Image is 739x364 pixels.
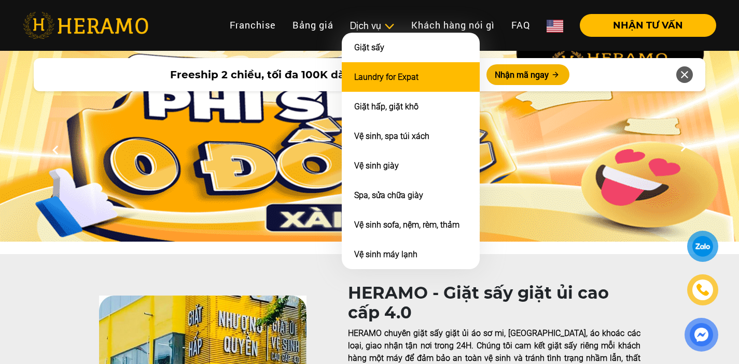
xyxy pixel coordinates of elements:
div: Dịch vụ [350,19,395,33]
a: FAQ [503,14,538,36]
a: Vệ sinh giày [354,161,399,171]
a: Vệ sinh máy lạnh [354,249,417,259]
img: heramo-logo.png [23,12,148,39]
a: Franchise [221,14,284,36]
a: Giặt hấp, giặt khô [354,102,419,111]
a: NHẬN TƯ VẤN [571,21,716,30]
a: phone-icon [688,275,717,304]
a: Khách hàng nói gì [403,14,503,36]
img: phone-icon [696,283,709,297]
a: Laundry for Expat [354,72,419,82]
a: Bảng giá [284,14,342,36]
h1: HERAMO - Giặt sấy giặt ủi cao cấp 4.0 [348,283,640,323]
a: Spa, sửa chữa giày [354,190,423,200]
a: Giặt sấy [354,43,384,52]
img: subToggleIcon [384,21,395,32]
a: Vệ sinh sofa, nệm, rèm, thảm [354,220,459,230]
button: NHẬN TƯ VẤN [580,14,716,37]
button: Nhận mã ngay [486,64,569,85]
span: Freeship 2 chiều, tối đa 100K dành cho khách hàng mới [170,67,474,82]
img: Flag_of_US.png [547,20,563,33]
a: Vệ sinh, spa túi xách [354,131,429,141]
